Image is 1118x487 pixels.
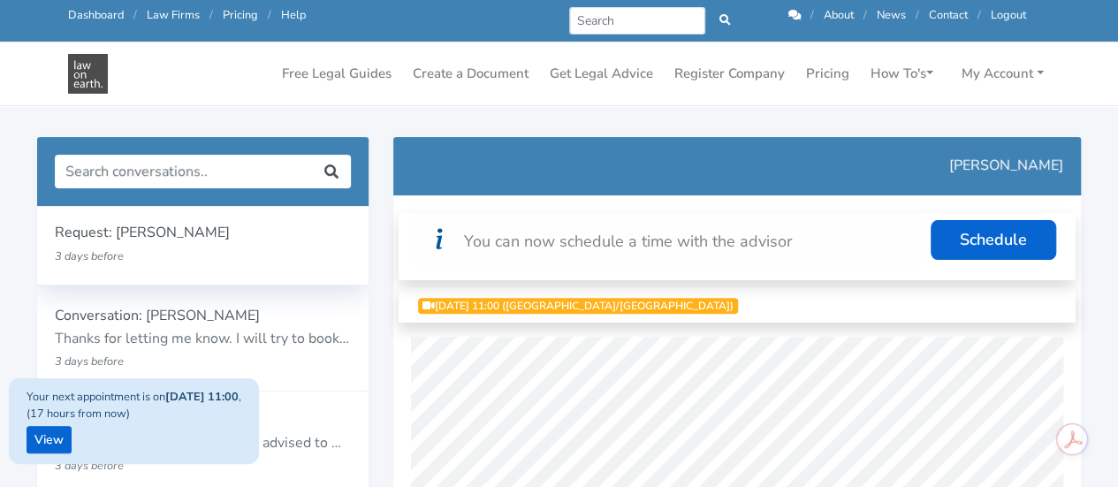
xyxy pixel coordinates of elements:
[991,7,1026,23] a: Logout
[799,57,856,91] a: Pricing
[55,155,313,188] input: Search conversations..
[810,7,814,23] span: /
[411,155,1063,178] p: [PERSON_NAME]
[9,378,259,464] div: Your next appointment is on , (17 hours from now)
[863,57,940,91] a: How To's
[55,305,351,328] p: Conversation: [PERSON_NAME]
[68,7,124,23] a: Dashboard
[916,7,919,23] span: /
[275,57,399,91] a: Free Legal Guides
[954,57,1051,91] a: My Account
[55,222,351,245] p: Request: [PERSON_NAME]
[37,287,369,392] a: Conversation: [PERSON_NAME] Thanks for letting me know. I will try to book [DATE] then. Have a lo...
[55,328,351,351] p: Thanks for letting me know. I will try to book [DATE] then. Have a lovely day
[268,7,271,23] span: /
[931,220,1056,260] a: Schedule
[863,7,867,23] span: /
[27,426,72,453] a: View
[209,7,213,23] span: /
[977,7,981,23] span: /
[824,7,854,23] a: About
[133,7,137,23] span: /
[543,57,660,91] a: Get Legal Advice
[165,389,239,405] strong: [DATE] 11:00
[569,7,706,34] input: Search
[418,298,738,314] a: [DATE] 11:00 ([GEOGRAPHIC_DATA]/[GEOGRAPHIC_DATA])
[223,7,258,23] a: Pricing
[37,204,369,285] a: Request: [PERSON_NAME] 3 days before
[55,354,124,369] small: 3 days before
[281,7,306,23] a: Help
[929,7,968,23] a: Contact
[406,57,536,91] a: Create a Document
[667,57,792,91] a: Register Company
[147,7,200,23] a: Law Firms
[877,7,906,23] a: News
[55,248,124,264] small: 3 days before
[68,54,108,94] img: Law On Earth
[429,224,792,255] div: You can now schedule a time with the advisor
